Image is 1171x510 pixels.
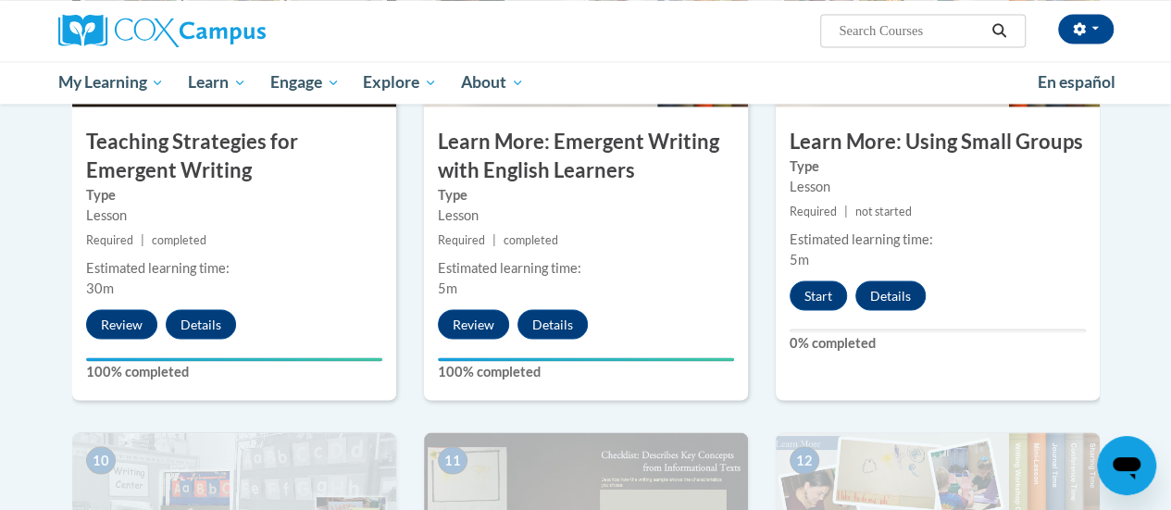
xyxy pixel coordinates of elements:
[438,361,734,381] label: 100% completed
[790,446,819,474] span: 12
[86,232,133,246] span: Required
[86,280,114,295] span: 30m
[152,232,206,246] span: completed
[855,204,912,218] span: not started
[86,257,382,278] div: Estimated learning time:
[504,232,558,246] span: completed
[1026,63,1127,102] a: En español
[438,257,734,278] div: Estimated learning time:
[57,71,164,93] span: My Learning
[790,229,1086,249] div: Estimated learning time:
[86,184,382,205] label: Type
[844,204,848,218] span: |
[790,155,1086,176] label: Type
[461,71,524,93] span: About
[790,176,1086,196] div: Lesson
[790,204,837,218] span: Required
[790,332,1086,353] label: 0% completed
[188,71,246,93] span: Learn
[790,280,847,310] button: Start
[776,127,1100,155] h3: Learn More: Using Small Groups
[351,61,449,104] a: Explore
[72,127,396,184] h3: Teaching Strategies for Emergent Writing
[58,14,392,47] a: Cox Campus
[166,309,236,339] button: Details
[492,232,496,246] span: |
[86,309,157,339] button: Review
[86,446,116,474] span: 10
[270,71,340,93] span: Engage
[86,357,382,361] div: Your progress
[438,309,509,339] button: Review
[438,205,734,225] div: Lesson
[58,14,266,47] img: Cox Campus
[1097,436,1156,495] iframe: Button to launch messaging window, conversation in progress
[438,280,457,295] span: 5m
[449,61,536,104] a: About
[438,184,734,205] label: Type
[86,205,382,225] div: Lesson
[176,61,258,104] a: Learn
[985,19,1013,42] button: Search
[517,309,588,339] button: Details
[855,280,926,310] button: Details
[424,127,748,184] h3: Learn More: Emergent Writing with English Learners
[790,251,809,267] span: 5m
[837,19,985,42] input: Search Courses
[86,361,382,381] label: 100% completed
[46,61,177,104] a: My Learning
[363,71,437,93] span: Explore
[44,61,1127,104] div: Main menu
[1038,72,1115,92] span: En español
[1058,14,1114,44] button: Account Settings
[438,232,485,246] span: Required
[141,232,144,246] span: |
[438,446,467,474] span: 11
[258,61,352,104] a: Engage
[438,357,734,361] div: Your progress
